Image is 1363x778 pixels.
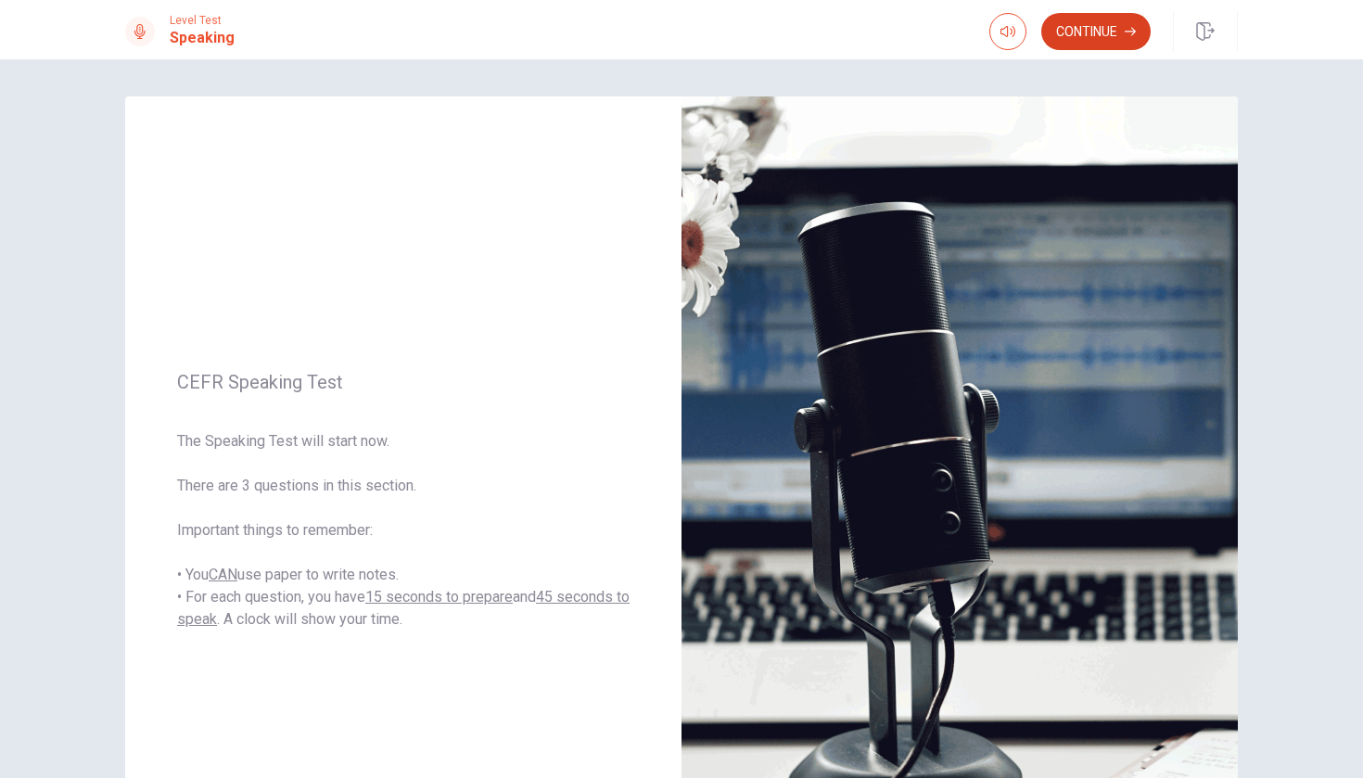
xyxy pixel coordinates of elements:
[365,588,513,606] u: 15 seconds to prepare
[170,27,235,49] h1: Speaking
[177,371,630,393] span: CEFR Speaking Test
[209,566,237,583] u: CAN
[1041,13,1151,50] button: Continue
[177,430,630,631] span: The Speaking Test will start now. There are 3 questions in this section. Important things to reme...
[170,14,235,27] span: Level Test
